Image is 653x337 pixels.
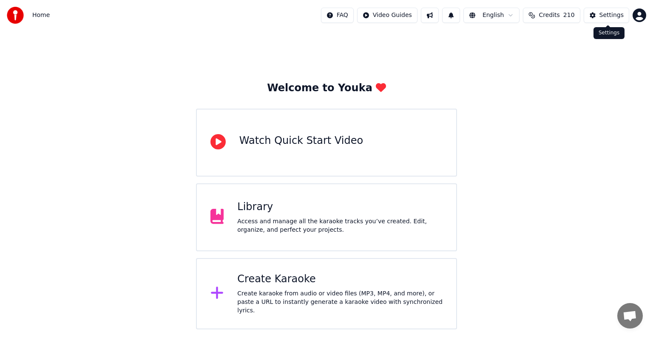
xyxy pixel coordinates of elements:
[321,8,354,23] button: FAQ
[593,27,625,39] div: Settings
[32,11,50,20] nav: breadcrumb
[523,8,580,23] button: Credits210
[584,8,629,23] button: Settings
[237,289,443,315] div: Create karaoke from audio or video files (MP3, MP4, and more), or paste a URL to instantly genera...
[237,217,443,234] div: Access and manage all the karaoke tracks you’ve created. Edit, organize, and perfect your projects.
[599,11,624,20] div: Settings
[357,8,417,23] button: Video Guides
[7,7,24,24] img: youka
[563,11,575,20] span: 210
[267,81,386,95] div: Welcome to Youka
[239,134,363,148] div: Watch Quick Start Video
[32,11,50,20] span: Home
[237,200,443,214] div: Library
[617,303,643,329] div: פתח צ'אט
[539,11,559,20] span: Credits
[237,272,443,286] div: Create Karaoke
